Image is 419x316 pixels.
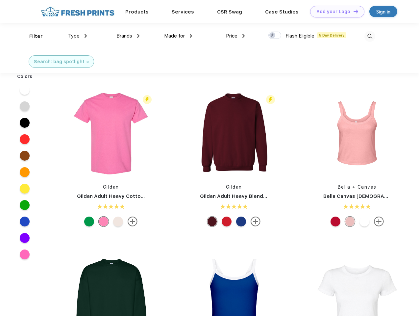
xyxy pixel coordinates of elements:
[285,33,314,39] span: Flash Eligible
[164,33,185,39] span: Made for
[226,184,242,190] a: Gildan
[125,9,149,15] a: Products
[68,33,80,39] span: Type
[113,217,123,226] div: Natural
[313,90,401,177] img: func=resize&h=266
[338,184,377,190] a: Bella + Canvas
[242,34,245,38] img: dropdown.png
[190,90,278,177] img: func=resize&h=266
[143,95,152,104] img: flash_active_toggle.svg
[374,217,384,226] img: more.svg
[190,34,192,38] img: dropdown.png
[137,34,139,38] img: dropdown.png
[39,6,116,17] img: fo%20logo%202.webp
[116,33,132,39] span: Brands
[359,217,369,226] div: Solid Wht Blend
[84,217,94,226] div: Irish Green
[85,34,87,38] img: dropdown.png
[34,58,85,65] div: Search: bag spotlight
[316,9,350,14] div: Add your Logo
[207,217,217,226] div: Garnet
[345,217,355,226] div: Solid Pink Blend
[29,33,43,40] div: Filter
[67,90,155,177] img: func=resize&h=266
[369,6,397,17] a: Sign in
[236,217,246,226] div: Hth Deep Royal
[99,217,109,226] div: Azalea
[200,193,341,199] a: Gildan Adult Heavy Blend Adult 8 Oz. 50/50 Fleece Crew
[364,31,375,42] img: desktop_search.svg
[317,32,346,38] span: 5 Day Delivery
[226,33,237,39] span: Price
[86,61,89,63] img: filter_cancel.svg
[222,217,232,226] div: Red
[331,217,340,226] div: Solid Red Blend
[266,95,275,104] img: flash_active_toggle.svg
[376,8,390,15] div: Sign in
[354,10,358,13] img: DT
[77,193,162,199] a: Gildan Adult Heavy Cotton T-Shirt
[12,73,37,80] div: Colors
[103,184,119,190] a: Gildan
[251,217,260,226] img: more.svg
[128,217,137,226] img: more.svg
